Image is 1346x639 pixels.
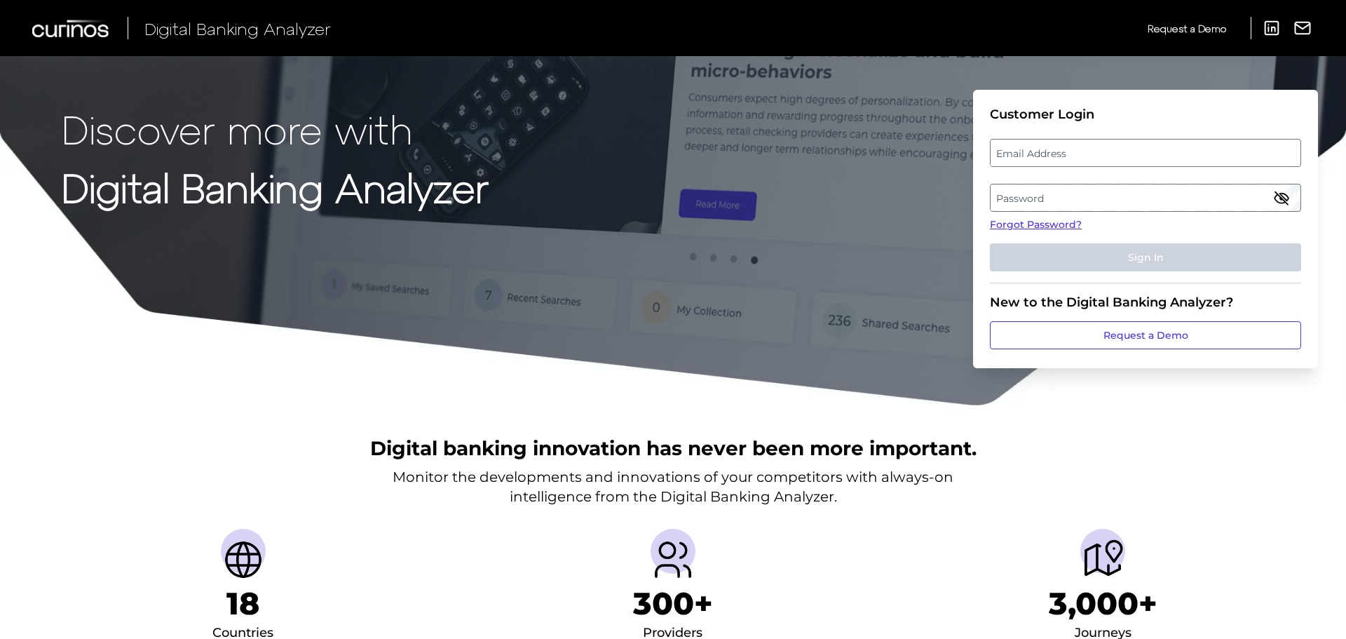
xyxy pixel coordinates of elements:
h1: 3,000+ [1049,585,1157,622]
button: Sign In [990,243,1301,271]
h1: 300+ [633,585,713,622]
img: Countries [221,537,266,582]
a: Request a Demo [1148,17,1226,40]
a: Forgot Password? [990,217,1301,232]
span: Request a Demo [1148,22,1226,34]
label: Password [991,185,1300,210]
h1: 18 [226,585,259,622]
div: New to the Digital Banking Analyzer? [990,295,1301,310]
img: Providers [651,537,695,582]
label: Email Address [991,140,1300,166]
p: Monitor the developments and innovations of your competitors with always-on intelligence from the... [393,467,953,506]
p: Discover more with [62,107,489,151]
strong: Digital Banking Analyzer [62,163,489,210]
h2: Digital banking innovation has never been more important. [370,435,977,462]
img: Curinos [32,20,111,37]
img: Journeys [1080,537,1125,582]
div: Customer Login [990,107,1301,122]
a: Request a Demo [990,321,1301,349]
span: Digital Banking Analyzer [144,18,331,39]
